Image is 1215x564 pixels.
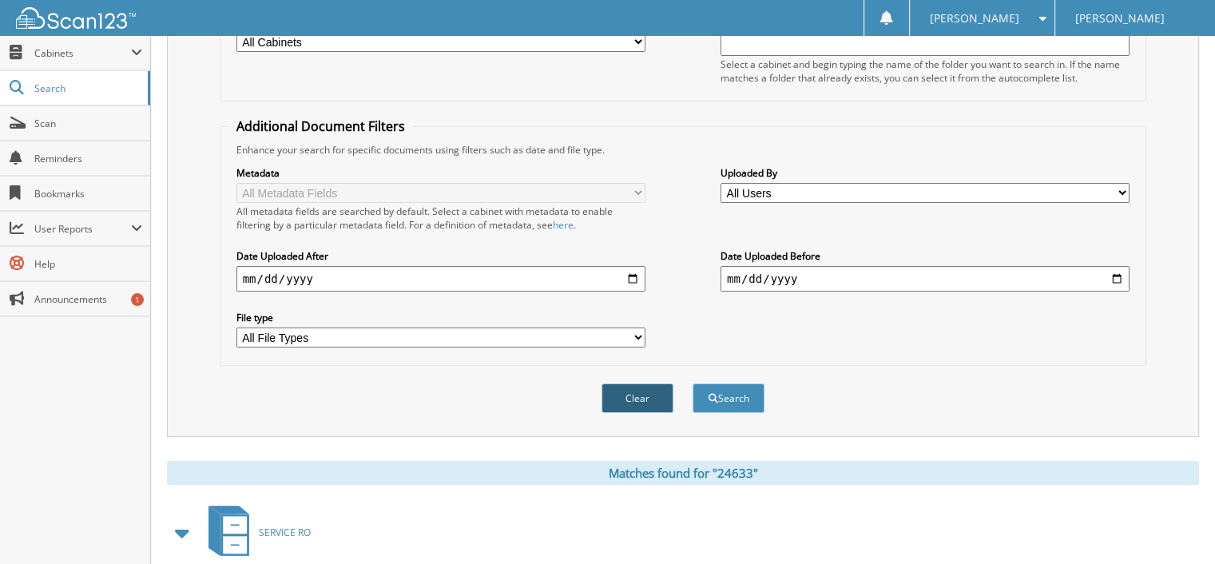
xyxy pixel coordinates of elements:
[236,311,645,324] label: File type
[34,292,142,306] span: Announcements
[721,266,1130,292] input: end
[930,14,1019,23] span: [PERSON_NAME]
[721,58,1130,85] div: Select a cabinet and begin typing the name of the folder you want to search in. If the name match...
[16,7,136,29] img: scan123-logo-white.svg
[721,249,1130,263] label: Date Uploaded Before
[721,166,1130,180] label: Uploaded By
[1075,14,1165,23] span: [PERSON_NAME]
[199,501,311,564] a: SERVICE RO
[602,383,673,413] button: Clear
[131,293,144,306] div: 1
[236,266,645,292] input: start
[34,152,142,165] span: Reminders
[236,249,645,263] label: Date Uploaded After
[236,205,645,232] div: All metadata fields are searched by default. Select a cabinet with metadata to enable filtering b...
[167,461,1199,485] div: Matches found for "24633"
[553,218,574,232] a: here
[34,46,131,60] span: Cabinets
[34,81,140,95] span: Search
[693,383,764,413] button: Search
[34,222,131,236] span: User Reports
[34,117,142,130] span: Scan
[34,257,142,271] span: Help
[34,187,142,201] span: Bookmarks
[236,166,645,180] label: Metadata
[228,143,1138,157] div: Enhance your search for specific documents using filters such as date and file type.
[228,117,413,135] legend: Additional Document Filters
[259,526,311,539] span: SERVICE RO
